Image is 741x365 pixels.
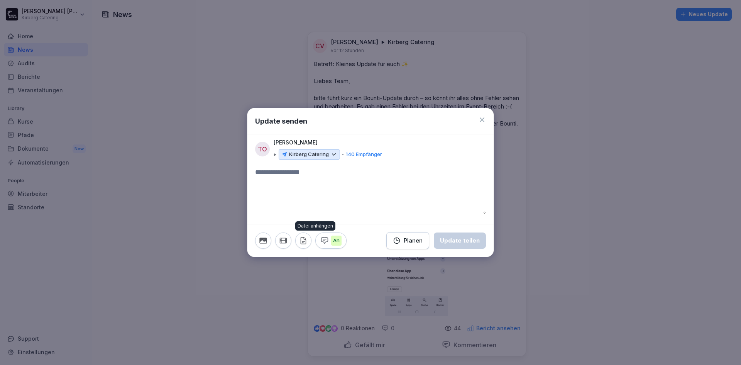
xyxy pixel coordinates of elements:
[255,142,270,156] div: TO
[298,223,333,229] p: Datei anhängen
[315,233,347,249] button: An
[346,151,382,158] p: 140 Empfänger
[393,236,423,245] div: Planen
[434,233,486,249] button: Update teilen
[289,151,329,158] p: Kirberg Catering
[255,116,307,126] h1: Update senden
[386,232,429,249] button: Planen
[274,138,318,147] p: [PERSON_NAME]
[440,236,480,245] div: Update teilen
[331,236,342,246] p: An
